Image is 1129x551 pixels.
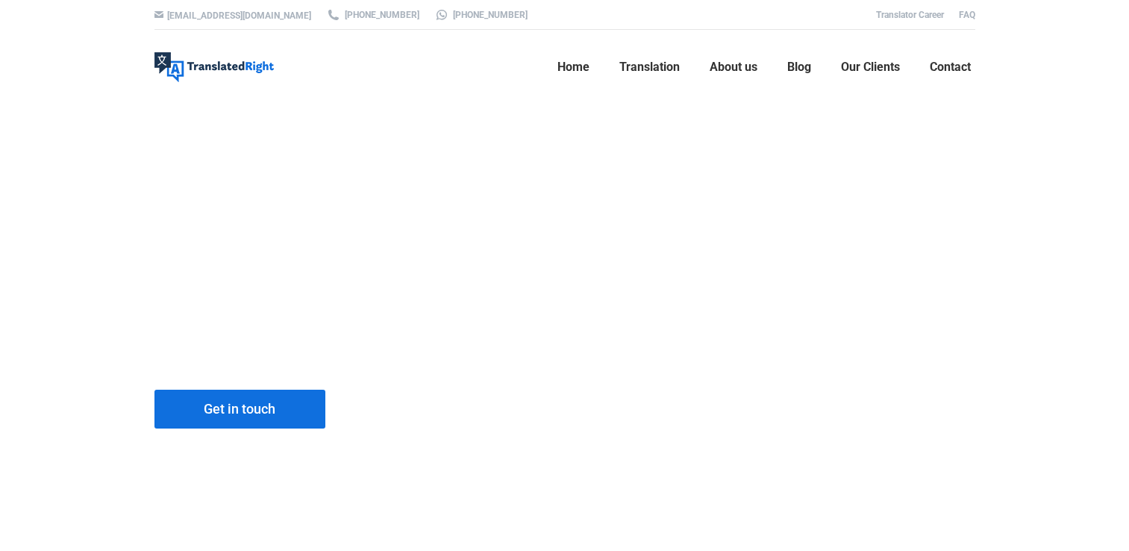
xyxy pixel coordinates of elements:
h1: Certified Translation notarized by Notary Public in [GEOGRAPHIC_DATA] [154,211,694,352]
span: Translation [619,60,680,75]
a: [PHONE_NUMBER] [326,8,419,22]
span: Home [557,60,589,75]
a: About us [705,43,762,91]
span: Get in touch [204,402,275,417]
strong: CALL [PHONE_NUMBER] [367,463,530,478]
span: Blog [787,60,811,75]
div: QUESTIONS On Notary Public Translation in [GEOGRAPHIC_DATA]? [367,390,550,481]
a: Translation [615,43,684,91]
img: Translated Right [154,52,274,82]
a: Translator Career [876,10,944,20]
a: [PHONE_NUMBER] [434,8,528,22]
a: FAQ [959,10,975,20]
a: Home [553,43,594,91]
a: Our Clients [836,43,904,91]
a: Get in touch [154,390,325,429]
a: Contact [925,43,975,91]
a: [EMAIL_ADDRESS][DOMAIN_NAME] [167,10,311,21]
a: Blog [783,43,816,91]
span: About us [710,60,757,75]
span: Our Clients [841,60,900,75]
span: Contact [930,60,971,75]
